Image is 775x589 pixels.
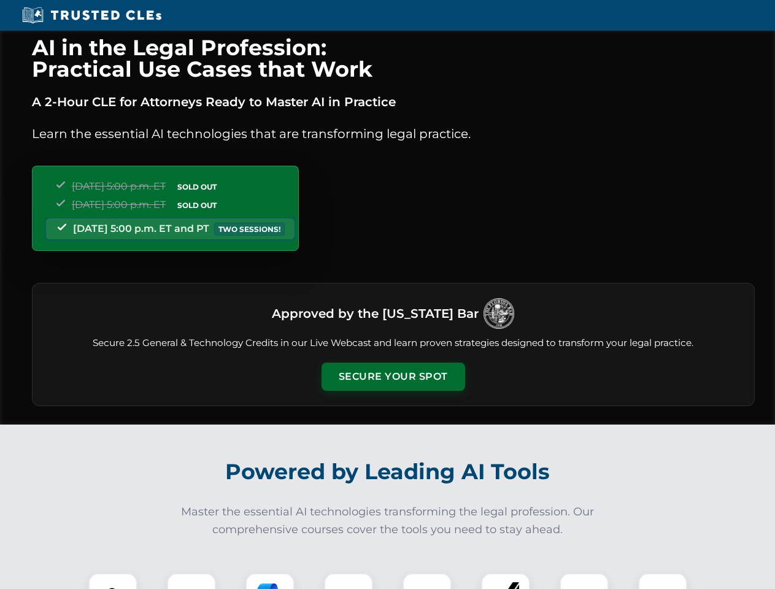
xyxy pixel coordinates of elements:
img: Trusted CLEs [18,6,165,25]
img: Logo [484,298,514,329]
span: SOLD OUT [173,180,221,193]
p: A 2-Hour CLE for Attorneys Ready to Master AI in Practice [32,92,755,112]
button: Secure Your Spot [322,363,465,391]
h3: Approved by the [US_STATE] Bar [272,302,479,325]
span: [DATE] 5:00 p.m. ET [72,199,166,210]
p: Learn the essential AI technologies that are transforming legal practice. [32,124,755,144]
h2: Powered by Leading AI Tools [48,450,728,493]
span: SOLD OUT [173,199,221,212]
p: Master the essential AI technologies transforming the legal profession. Our comprehensive courses... [173,503,603,539]
p: Secure 2.5 General & Technology Credits in our Live Webcast and learn proven strategies designed ... [47,336,739,350]
h1: AI in the Legal Profession: Practical Use Cases that Work [32,37,755,80]
span: [DATE] 5:00 p.m. ET [72,180,166,192]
